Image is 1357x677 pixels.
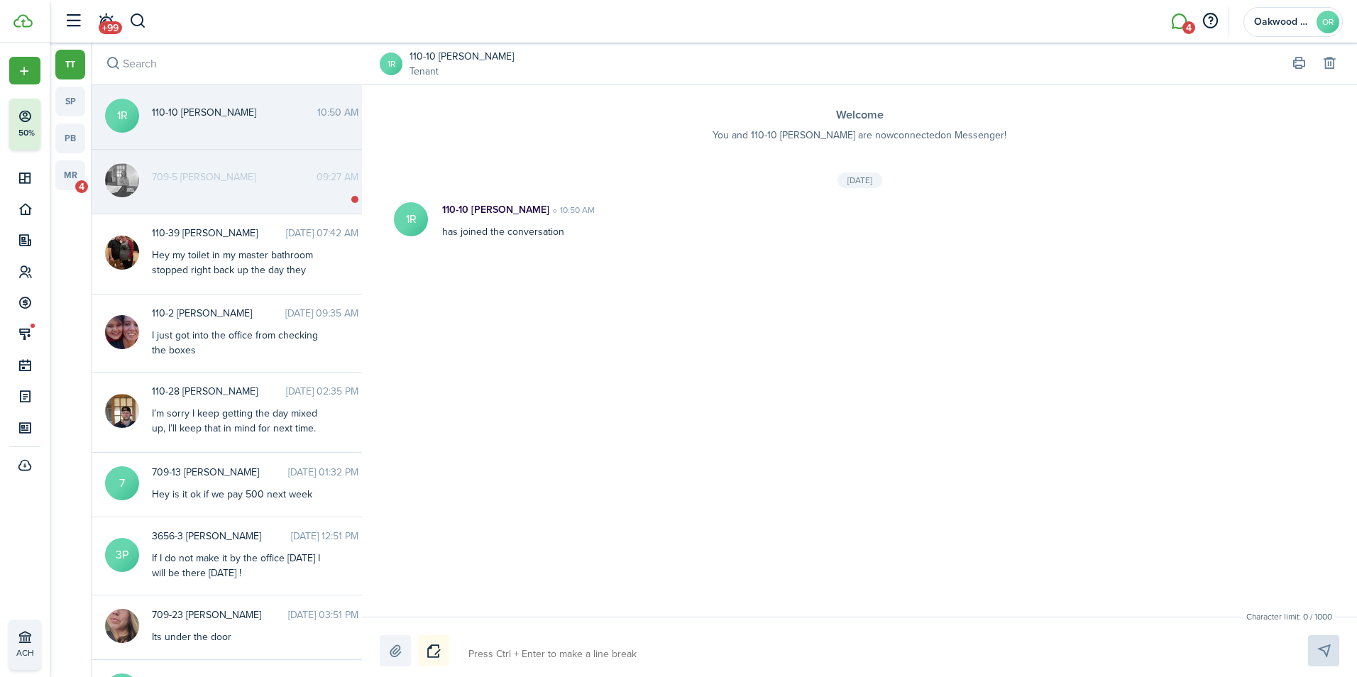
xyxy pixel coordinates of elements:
[13,14,33,28] img: TenantCloud
[152,384,286,399] span: 110-28 Austin Parker
[55,50,85,79] a: tt
[288,465,358,480] time: [DATE] 01:32 PM
[418,635,449,666] button: Notice
[152,406,329,466] div: I’m sorry I keep getting the day mixed up, I’ll keep that in mind for next time. Can you check my...
[390,106,1329,124] h3: Welcome
[92,43,370,84] input: search
[152,529,291,544] span: 3656-3 Parris Gash
[9,99,127,150] button: 50%
[152,226,286,241] span: 110-39 Megan Givens
[410,64,514,79] a: Tenant
[410,49,514,64] a: 110-10 [PERSON_NAME]
[317,170,358,185] time: 09:27 AM
[317,105,358,120] time: 10:50 AM
[1319,54,1339,74] button: Delete
[105,394,139,428] img: 110-28 Austin Parker
[152,328,329,358] div: I just got into the office from checking the boxes
[152,551,329,580] div: If I do not make it by the office [DATE] I will be there [DATE] !
[152,170,317,185] span: 709-5 Erin Wilkie
[380,53,402,75] a: 1R
[55,87,85,116] a: sp
[152,306,285,321] span: 110-2 Steven dynmock
[152,607,288,622] span: 709-23 Samantha Jones
[103,54,123,74] button: Search
[152,629,329,644] div: Its under the door
[55,160,85,190] a: mr
[16,646,100,659] p: ACH
[549,204,595,216] time: 10:50 AM
[105,538,139,572] avatar-text: 3P
[55,123,85,153] a: pb
[286,384,358,399] time: [DATE] 02:35 PM
[105,315,139,349] img: 110-2 Steven dynmock
[105,163,139,197] img: 709-5 Erin Wilkie
[105,466,139,500] avatar-text: 7
[442,202,549,217] p: 110-10 [PERSON_NAME]
[9,57,40,84] button: Open menu
[1289,54,1309,74] button: Print
[1243,610,1336,623] small: Character limit: 0 / 1000
[152,465,288,480] span: 709-13 Larry Martinez
[288,607,358,622] time: [DATE] 03:51 PM
[9,620,40,670] a: ACH
[105,236,139,270] img: 110-39 Megan Givens
[837,172,882,188] div: [DATE]
[152,105,317,120] span: 110-10 Ronald Sisk
[105,609,139,643] img: 709-23 Samantha Jones
[129,9,147,33] button: Search
[291,529,358,544] time: [DATE] 12:51 PM
[99,21,122,34] span: +99
[152,248,329,307] div: Hey my toilet in my master bathroom stopped right back up the day they fixed it can you please ha...
[390,128,1329,143] p: You and 110-10 [PERSON_NAME] are now connected on Messenger!
[18,127,35,139] p: 50%
[1198,9,1222,33] button: Open resource center
[152,487,329,502] div: Hey is it ok if we pay 500 next week
[286,226,358,241] time: [DATE] 07:42 AM
[60,8,87,35] button: Open sidebar
[1254,17,1311,27] span: Oakwood Rentals
[285,306,358,321] time: [DATE] 09:35 AM
[105,99,139,133] avatar-text: 1R
[428,202,1150,239] div: has joined the conversation
[92,4,119,40] a: Notifications
[75,180,88,193] span: 4
[1317,11,1339,33] avatar-text: OR
[394,202,428,236] avatar-text: 1R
